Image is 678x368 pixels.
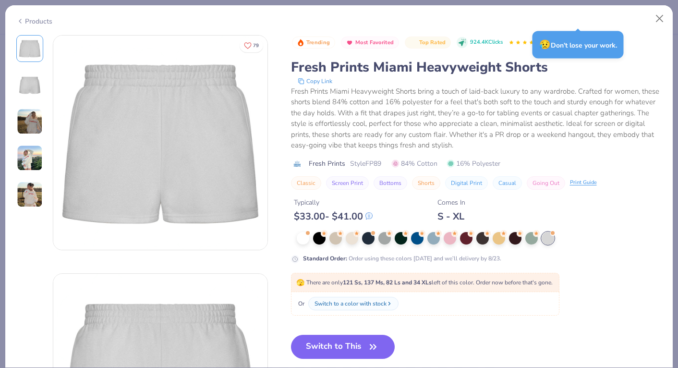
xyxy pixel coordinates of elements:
button: Close [651,10,669,28]
span: 84% Cotton [392,159,437,169]
div: 4.8 Stars [508,35,541,50]
button: Like [240,38,263,52]
button: Classic [291,176,321,190]
div: $ 33.00 - $ 41.00 [294,210,373,222]
span: Or [296,299,304,308]
div: Switch to a color with stock [315,299,387,308]
span: Top Rated [419,40,446,45]
div: Print Guide [570,179,597,187]
span: 😥 [539,38,551,51]
strong: 121 Ss, 137 Ms, 82 Ls and 34 XLs [343,279,432,286]
button: Casual [493,176,522,190]
button: copy to clipboard [295,76,335,86]
button: Switch to This [291,335,395,359]
span: Style FP89 [350,159,381,169]
img: Front [18,37,41,60]
img: User generated content [17,109,43,135]
span: Trending [306,40,330,45]
button: Bottoms [374,176,407,190]
span: 16% Polyester [447,159,500,169]
span: Fresh Prints [309,159,345,169]
span: 79 [253,43,259,48]
span: There are only left of this color. Order now before that's gone. [296,279,553,286]
img: Front [53,36,267,250]
button: Digital Print [445,176,488,190]
button: Badge Button [341,37,399,49]
button: Screen Print [326,176,369,190]
div: Fresh Prints Miami Heavyweight Shorts bring a touch of laid-back luxury to any wardrobe. Crafted ... [291,86,662,151]
div: Typically [294,197,373,208]
span: 924.4K Clicks [470,38,503,47]
button: Badge Button [405,37,451,49]
div: Order using these colors [DATE] and we’ll delivery by 8/23. [303,254,501,263]
div: Don’t lose your work. [533,31,624,59]
div: Products [16,16,52,26]
button: Shorts [412,176,440,190]
span: 🫣 [296,278,304,287]
img: Most Favorited sort [346,39,353,47]
strong: Standard Order : [303,255,347,262]
div: S - XL [437,210,465,222]
img: Back [18,74,41,97]
div: Fresh Prints Miami Heavyweight Shorts [291,58,662,76]
button: Switch to a color with stock [308,297,399,310]
div: Comes In [437,197,465,208]
img: Top Rated sort [410,39,417,47]
img: User generated content [17,182,43,208]
button: Going Out [527,176,565,190]
img: User generated content [17,145,43,171]
button: Badge Button [292,37,335,49]
img: Trending sort [297,39,304,47]
span: Most Favorited [355,40,394,45]
img: brand logo [291,160,304,168]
